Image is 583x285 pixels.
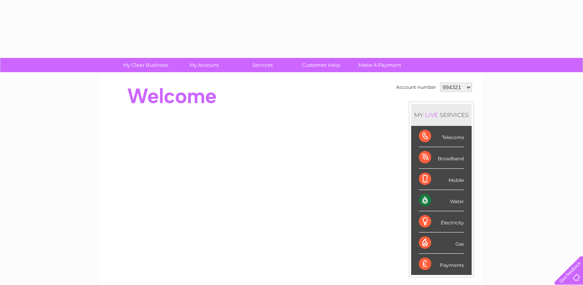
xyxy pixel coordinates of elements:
[348,58,412,72] a: Make A Payment
[423,111,440,119] div: LIVE
[419,190,464,211] div: Water
[172,58,236,72] a: My Account
[419,169,464,190] div: Mobile
[419,254,464,275] div: Payments
[419,147,464,168] div: Broadband
[289,58,353,72] a: Customer Help
[419,211,464,232] div: Electricity
[231,58,294,72] a: Services
[419,232,464,254] div: Gas
[114,58,177,72] a: My Clear Business
[411,104,472,126] div: MY SERVICES
[394,81,438,94] td: Account number
[419,126,464,147] div: Telecoms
